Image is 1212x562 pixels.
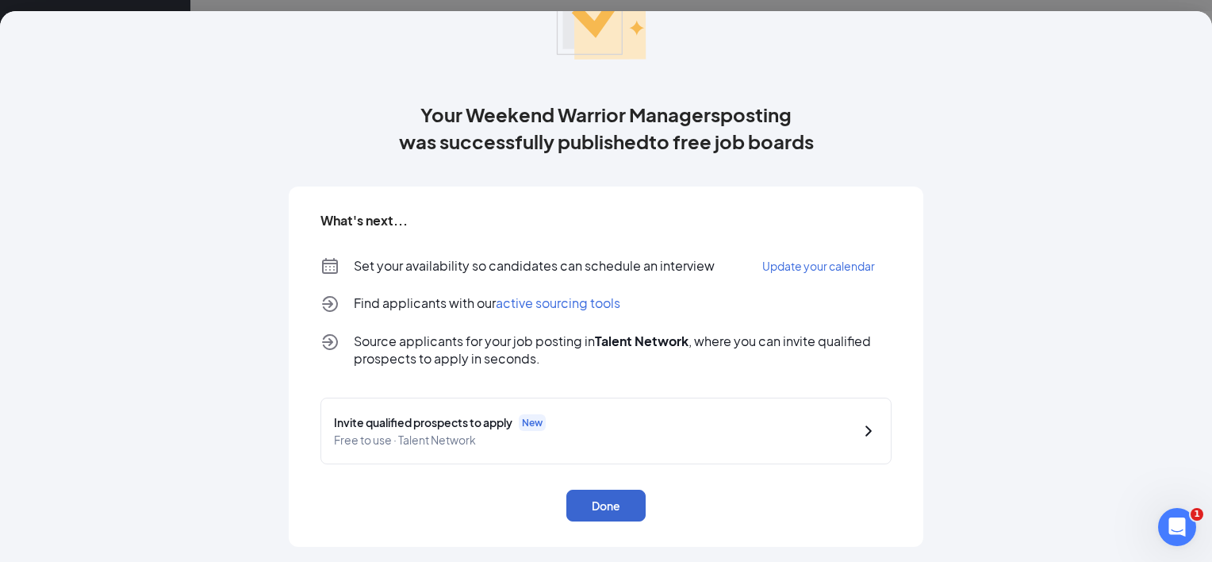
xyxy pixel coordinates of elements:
[320,333,339,352] svg: Logout
[354,333,892,368] span: Source applicants for your job posting in , where you can invite qualified prospects to apply in ...
[354,294,620,314] p: Find applicants with our
[334,414,512,431] span: Invite qualified prospects to apply
[399,101,814,155] span: Your Weekend Warrior Managersposting was successfully published to free job boards
[595,333,688,349] strong: Talent Network
[334,431,846,448] span: Free to use · Talent Network
[522,416,543,429] span: New
[1191,508,1203,521] span: 1
[859,421,878,441] svg: ChevronRight
[320,256,339,275] svg: Calendar
[354,257,715,275] p: Set your availability so candidates can schedule an interview
[320,212,408,229] h5: What's next...
[320,294,339,314] svg: Logout
[1158,508,1196,546] iframe: Intercom live chat
[762,259,875,273] span: Update your calendar
[496,294,620,311] span: active sourcing tools
[566,490,646,522] button: Done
